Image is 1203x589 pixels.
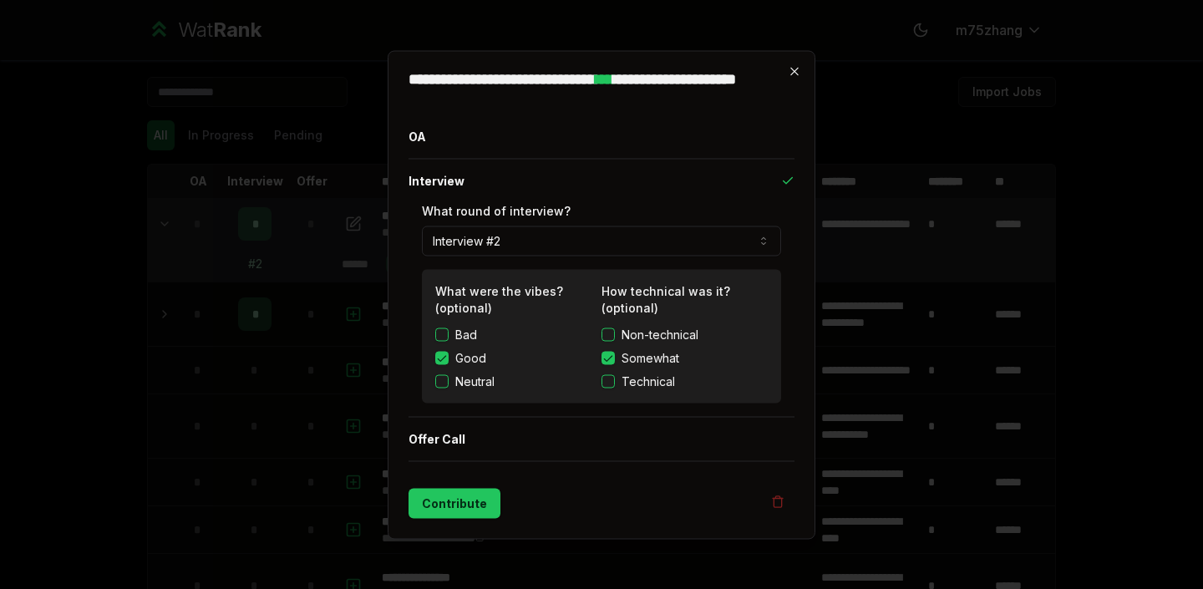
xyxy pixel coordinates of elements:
[622,349,679,366] span: Somewhat
[455,326,477,343] label: Bad
[409,417,794,460] button: Offer Call
[409,202,794,416] div: Interview
[409,114,794,158] button: OA
[601,351,615,364] button: Somewhat
[622,326,698,343] span: Non-technical
[422,203,571,217] label: What round of interview?
[409,159,794,202] button: Interview
[601,374,615,388] button: Technical
[601,283,730,314] label: How technical was it? (optional)
[435,283,563,314] label: What were the vibes? (optional)
[601,328,615,341] button: Non-technical
[455,349,486,366] label: Good
[409,488,500,518] button: Contribute
[622,373,675,389] span: Technical
[455,373,495,389] label: Neutral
